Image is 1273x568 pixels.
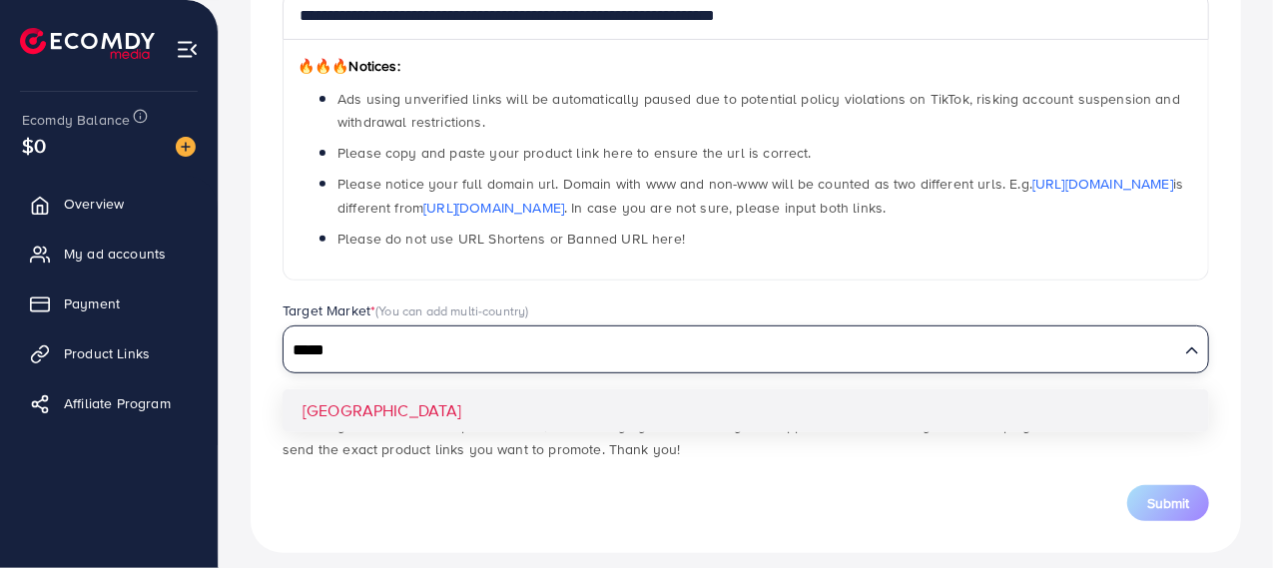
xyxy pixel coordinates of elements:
span: Ecomdy Balance [22,110,130,130]
a: [URL][DOMAIN_NAME] [1032,174,1173,194]
span: Affiliate Program [64,393,171,413]
a: Affiliate Program [15,383,203,423]
div: Search for option [283,325,1209,373]
input: Search for option [286,335,1177,366]
button: Submit [1127,485,1209,521]
span: Overview [64,194,124,214]
span: Please notice your full domain url. Domain with www and non-www will be counted as two different ... [337,174,1183,217]
a: Overview [15,184,203,224]
p: *Note: If you use unverified product links, the Ecomdy system will notify the support team to rev... [283,413,1209,461]
label: Target Market [283,300,529,320]
li: [GEOGRAPHIC_DATA] [283,389,1209,432]
iframe: Chat [1188,478,1258,553]
img: image [176,137,196,157]
span: (You can add multi-country) [375,301,528,319]
a: My ad accounts [15,234,203,274]
span: Please do not use URL Shortens or Banned URL here! [337,229,685,249]
span: Notices: [298,56,400,76]
span: Submit [1147,493,1189,513]
span: 🔥🔥🔥 [298,56,348,76]
a: Product Links [15,333,203,373]
img: logo [20,28,155,59]
span: Payment [64,293,120,313]
span: My ad accounts [64,244,166,264]
img: menu [176,38,199,61]
span: Ads using unverified links will be automatically paused due to potential policy violations on Tik... [337,89,1180,132]
span: $0 [22,131,46,160]
span: Product Links [64,343,150,363]
a: Payment [15,284,203,323]
a: [URL][DOMAIN_NAME] [423,198,564,218]
span: Please copy and paste your product link here to ensure the url is correct. [337,143,812,163]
